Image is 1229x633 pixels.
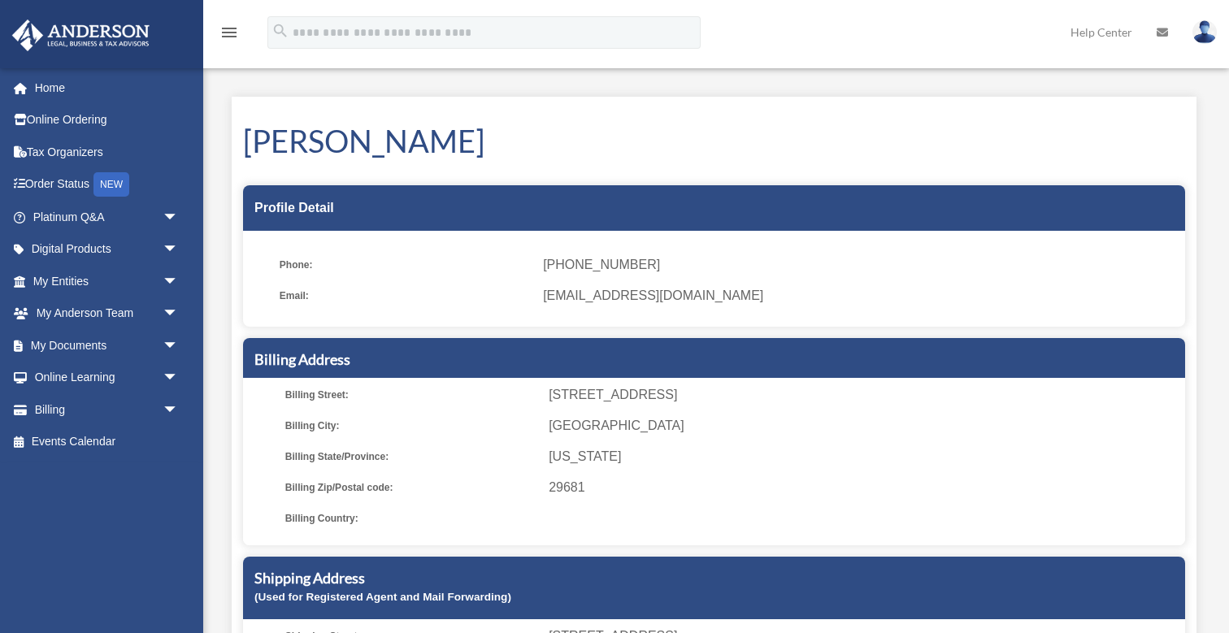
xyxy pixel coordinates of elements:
img: User Pic [1192,20,1217,44]
span: [US_STATE] [549,445,1179,468]
a: My Entitiesarrow_drop_down [11,265,203,297]
span: 29681 [549,476,1179,499]
span: arrow_drop_down [163,201,195,234]
i: menu [219,23,239,42]
a: Online Ordering [11,104,203,137]
span: [EMAIL_ADDRESS][DOMAIN_NAME] [543,284,1174,307]
div: NEW [93,172,129,197]
span: Billing City: [285,414,537,437]
a: Home [11,72,203,104]
img: Anderson Advisors Platinum Portal [7,20,154,51]
h1: [PERSON_NAME] [243,119,1185,163]
span: [PHONE_NUMBER] [543,254,1174,276]
a: Order StatusNEW [11,168,203,202]
span: [STREET_ADDRESS] [549,384,1179,406]
a: My Documentsarrow_drop_down [11,329,203,362]
div: Profile Detail [243,185,1185,231]
span: Billing Street: [285,384,537,406]
span: arrow_drop_down [163,362,195,395]
span: Phone: [280,254,532,276]
a: menu [219,28,239,42]
span: Billing State/Province: [285,445,537,468]
a: Billingarrow_drop_down [11,393,203,426]
span: arrow_drop_down [163,233,195,267]
h5: Billing Address [254,349,1174,370]
span: Email: [280,284,532,307]
span: Billing Zip/Postal code: [285,476,537,499]
h5: Shipping Address [254,568,1174,588]
span: arrow_drop_down [163,393,195,427]
small: (Used for Registered Agent and Mail Forwarding) [254,591,511,603]
a: Digital Productsarrow_drop_down [11,233,203,266]
span: arrow_drop_down [163,297,195,331]
a: Events Calendar [11,426,203,458]
span: arrow_drop_down [163,329,195,362]
a: Platinum Q&Aarrow_drop_down [11,201,203,233]
span: arrow_drop_down [163,265,195,298]
a: Online Learningarrow_drop_down [11,362,203,394]
span: Billing Country: [285,507,537,530]
i: search [271,22,289,40]
a: Tax Organizers [11,136,203,168]
span: [GEOGRAPHIC_DATA] [549,414,1179,437]
a: My Anderson Teamarrow_drop_down [11,297,203,330]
